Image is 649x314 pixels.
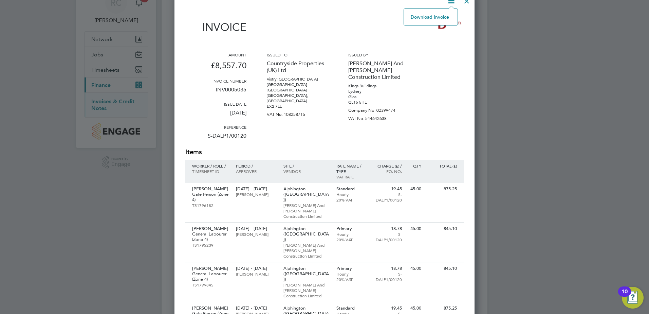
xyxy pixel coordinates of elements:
p: Vendor [283,169,330,174]
p: [PERSON_NAME] [192,226,229,231]
p: [PERSON_NAME] [236,192,276,197]
p: Po. No. [372,169,402,174]
div: 10 [622,292,628,300]
h3: Amount [185,52,246,57]
p: 45.00 [409,266,421,271]
p: 20% VAT [336,197,366,203]
p: TS1799845 [192,282,229,287]
p: 18.78 [372,226,402,231]
p: [GEOGRAPHIC_DATA] [267,87,328,93]
p: Approver [236,169,276,174]
p: S-DALP1/00120 [372,231,402,242]
p: S-DALP1/00120 [372,192,402,203]
h3: Issue date [185,101,246,107]
p: 45.00 [409,226,421,231]
p: Rate name / type [336,163,366,174]
h3: Invoice number [185,78,246,84]
p: QTY [409,163,421,169]
p: 19.45 [372,306,402,311]
h3: Reference [185,124,246,130]
p: VAT No: 544642638 [348,113,409,121]
p: [PERSON_NAME] And [PERSON_NAME] Construction Limited [283,242,330,259]
p: Lydney [348,89,409,94]
p: Total (£) [428,163,457,169]
p: Primary [336,266,366,271]
p: Hourly [336,271,366,277]
p: £8,557.70 [185,57,246,78]
p: Alphington ([GEOGRAPHIC_DATA]) [283,266,330,282]
p: 20% VAT [336,237,366,242]
p: 875.25 [428,186,457,192]
p: [PERSON_NAME] And [PERSON_NAME] Construction Limited [283,282,330,298]
p: 18.78 [372,266,402,271]
p: [DATE] - [DATE] [236,226,276,231]
p: Kings Buildings [348,83,409,89]
p: Gate Person (Zone 4) [192,192,229,203]
p: Countryside Properties (UK) Ltd [267,57,328,76]
p: 45.00 [409,186,421,192]
p: [PERSON_NAME] And [PERSON_NAME] Construction Limited [283,203,330,219]
p: [GEOGRAPHIC_DATA], [GEOGRAPHIC_DATA] [267,93,328,104]
p: VAT No: 108258715 [267,109,328,117]
p: [DATE] - [DATE] [236,306,276,311]
p: [DATE] - [DATE] [236,266,276,271]
li: Download Invoice [407,12,454,22]
p: [PERSON_NAME] [236,231,276,237]
p: 20% VAT [336,277,366,282]
p: Primary [336,226,366,231]
p: S-DALP1/00120 [185,130,246,147]
p: [PERSON_NAME] And [PERSON_NAME] Construction Limited [348,57,409,83]
p: General Labourer (Zone 4) [192,271,229,282]
p: Alphington ([GEOGRAPHIC_DATA]) [283,186,330,203]
p: S-DALP1/00120 [372,271,402,282]
p: Vistry [GEOGRAPHIC_DATA] [GEOGRAPHIC_DATA] [267,76,328,87]
p: Period / [236,163,276,169]
p: 19.45 [372,186,402,192]
p: Standard [336,306,366,311]
p: Glos [348,94,409,100]
p: 845.10 [428,226,457,231]
p: 45.00 [409,306,421,311]
p: [PERSON_NAME] [236,271,276,277]
p: Worker / Role / [192,163,229,169]
p: 875.25 [428,306,457,311]
h3: Issued to [267,52,328,57]
p: [PERSON_NAME] [192,306,229,311]
p: Hourly [336,192,366,197]
h2: Items [185,147,464,157]
p: 845.10 [428,266,457,271]
h3: Issued by [348,52,409,57]
p: Company No: 02399474 [348,105,409,113]
p: Standard [336,186,366,192]
p: TS1795239 [192,242,229,248]
p: [PERSON_NAME] [192,266,229,271]
p: VAT rate [336,174,366,179]
p: General Labourer (Zone 4) [192,231,229,242]
p: Charge (£) / [372,163,402,169]
p: [DATE] [185,107,246,124]
p: Site / [283,163,330,169]
p: Timesheet ID [192,169,229,174]
p: [DATE] - [DATE] [236,186,276,192]
p: TS1796182 [192,203,229,208]
p: GL15 5HE [348,100,409,105]
p: Alphington ([GEOGRAPHIC_DATA]) [283,226,330,242]
p: EX2 7LL [267,104,328,109]
p: INV0005035 [185,84,246,101]
p: Hourly [336,231,366,237]
h1: Invoice [185,21,246,34]
p: [PERSON_NAME] [192,186,229,192]
button: Open Resource Center, 10 new notifications [622,287,644,309]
